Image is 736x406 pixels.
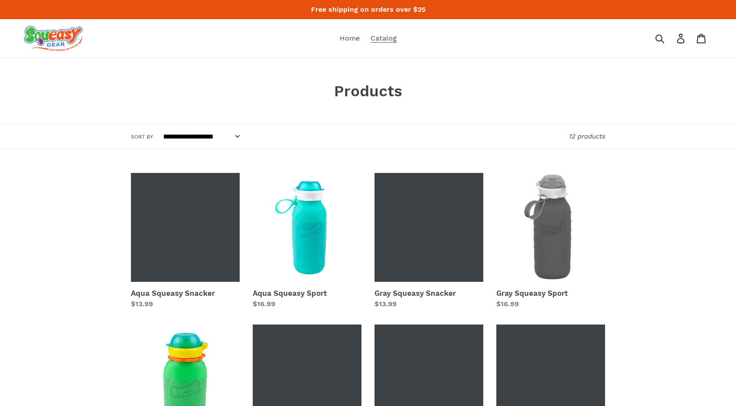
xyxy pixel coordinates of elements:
span: Products [334,82,402,100]
img: squeasy gear snacker portable food pouch [24,26,83,51]
a: Home [335,32,364,45]
a: Catalog [366,32,401,45]
span: Home [340,34,360,43]
input: Search [658,29,682,48]
span: 12 products [569,132,605,140]
label: Sort by [131,133,153,141]
span: Catalog [371,34,397,43]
